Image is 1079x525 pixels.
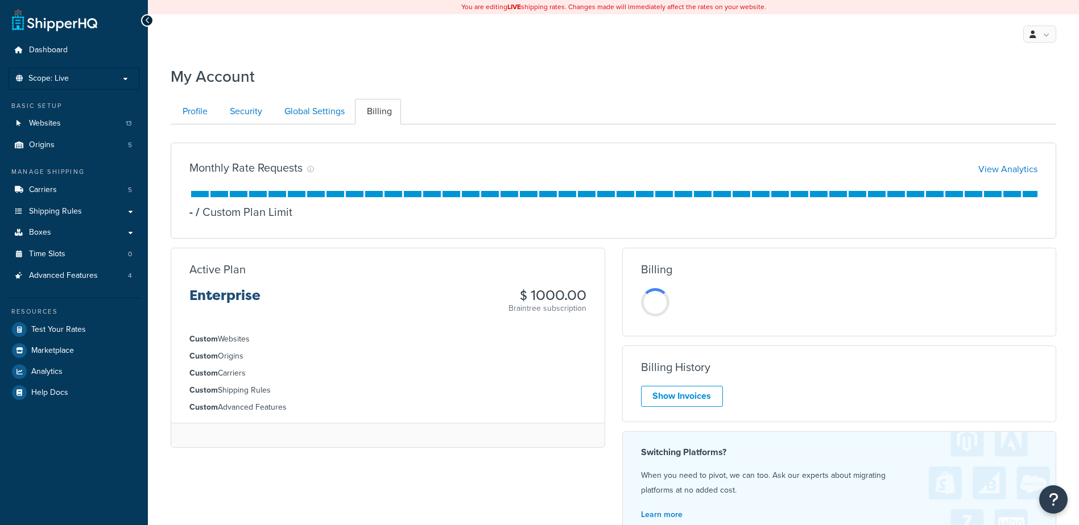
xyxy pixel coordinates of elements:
[12,9,97,31] a: ShipperHQ Home
[218,99,271,124] a: Security
[29,207,82,216] span: Shipping Rules
[29,140,55,150] span: Origins
[9,244,139,265] a: Time Slots 0
[9,180,139,201] li: Carriers
[189,401,218,413] strong: Custom
[9,167,139,177] div: Manage Shipping
[29,249,65,259] span: Time Slots
[9,113,139,134] a: Websites 13
[9,180,139,201] a: Carriers 5
[31,367,63,377] span: Analytics
[189,350,586,363] li: Origins
[9,40,139,61] a: Dashboard
[9,101,139,111] div: Basic Setup
[641,386,723,407] a: Show Invoices
[29,185,57,195] span: Carriers
[189,333,586,345] li: Websites
[1039,485,1068,514] button: Open Resource Center
[189,384,586,397] li: Shipping Rules
[126,119,132,128] span: 13
[641,263,672,276] h3: Billing
[189,204,193,220] p: -
[189,288,261,312] h3: Enterprise
[189,367,586,380] li: Carriers
[9,265,139,286] a: Advanced Features 4
[509,303,586,314] p: Braintree subscription
[31,346,74,356] span: Marketplace
[28,74,69,84] span: Scope: Live
[189,367,218,379] strong: Custom
[9,361,139,382] a: Analytics
[9,340,139,361] a: Marketplace
[128,140,132,150] span: 5
[171,99,217,124] a: Profile
[31,325,86,335] span: Test Your Rates
[9,201,139,222] a: Shipping Rules
[9,265,139,286] li: Advanced Features
[641,468,1038,498] p: When you need to pivot, we can too. Ask our experts about migrating platforms at no added cost.
[128,271,132,281] span: 4
[29,45,68,55] span: Dashboard
[641,509,683,520] a: Learn more
[189,350,218,362] strong: Custom
[507,2,521,12] b: LIVE
[189,384,218,396] strong: Custom
[193,204,292,220] p: Custom Plan Limit
[189,333,218,345] strong: Custom
[9,319,139,340] a: Test Your Rates
[29,119,61,128] span: Websites
[128,185,132,195] span: 5
[29,228,51,238] span: Boxes
[31,388,68,398] span: Help Docs
[9,244,139,265] li: Time Slots
[9,135,139,156] a: Origins 5
[9,113,139,134] li: Websites
[641,361,710,373] h3: Billing History
[978,163,1037,176] a: View Analytics
[9,307,139,316] div: Resources
[128,249,132,259] span: 0
[355,99,401,124] a: Billing
[9,222,139,243] a: Boxes
[509,288,586,303] h3: $ 1000.00
[641,445,1038,459] h4: Switching Platforms?
[9,382,139,403] a: Help Docs
[189,161,303,174] h3: Monthly Rate Requests
[189,401,586,414] li: Advanced Features
[196,203,200,220] span: /
[171,65,255,88] h1: My Account
[9,135,139,156] li: Origins
[272,99,354,124] a: Global Settings
[29,271,98,281] span: Advanced Features
[189,263,246,276] h3: Active Plan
